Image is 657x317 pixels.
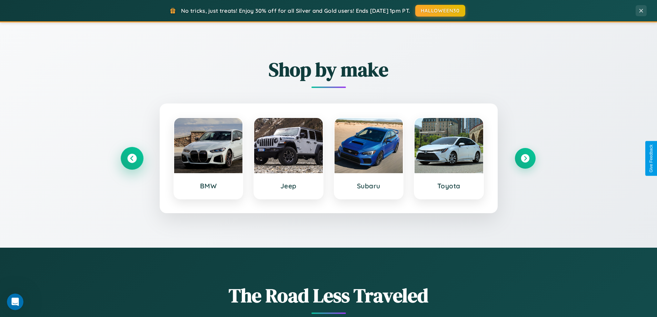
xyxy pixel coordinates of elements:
[649,145,654,172] div: Give Feedback
[341,182,396,190] h3: Subaru
[122,282,536,309] h1: The Road Less Traveled
[415,5,465,17] button: HALLOWEEN30
[181,182,236,190] h3: BMW
[421,182,476,190] h3: Toyota
[261,182,316,190] h3: Jeep
[181,7,410,14] span: No tricks, just treats! Enjoy 30% off for all Silver and Gold users! Ends [DATE] 1pm PT.
[7,294,23,310] iframe: Intercom live chat
[122,56,536,83] h2: Shop by make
